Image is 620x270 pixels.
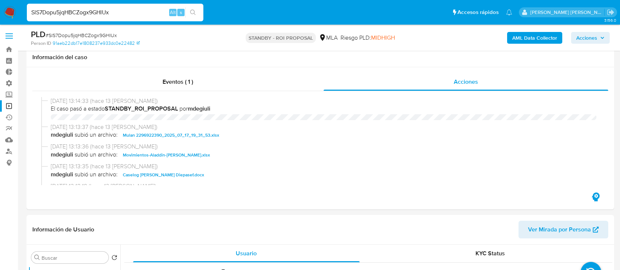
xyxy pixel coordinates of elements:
button: Ver Mirada por Persona [519,221,608,238]
input: Buscar [42,255,106,261]
b: PLD [31,28,46,40]
div: MLA [319,34,338,42]
input: Buscar usuario o caso... [27,8,203,17]
button: Mulan 2296922390_2025_07_17_19_31_53.xlsx [119,131,223,140]
p: emmanuel.vitiello@mercadolibre.com [530,9,605,16]
span: Mulan 2296922390_2025_07_17_19_31_53.xlsx [123,131,219,140]
span: Alt [170,9,176,16]
span: subió un archivo: [75,151,118,159]
span: [DATE] 13:13:37 (hace 13 [PERSON_NAME]) [51,123,596,131]
span: El caso pasó a estado por [51,105,596,113]
span: [DATE] 13:13:35 (hace 13 [PERSON_NAME]) [51,162,596,170]
span: Acciones [576,32,597,44]
b: AML Data Collector [512,32,557,44]
span: Usuario [236,249,257,258]
p: STANDBY - ROI PROPOSAL [246,33,316,43]
button: Volver al orden por defecto [111,255,117,263]
span: Eventos ( 1 ) [163,78,193,86]
a: Salir [607,8,614,16]
span: subió un archivo: [75,170,118,179]
h1: Información del caso [32,54,608,61]
span: Ver Mirada por Persona [528,221,591,238]
span: subió un archivo: [75,131,118,140]
span: s [180,9,182,16]
span: Acciones [454,78,478,86]
h1: Información de Usuario [32,226,94,233]
button: Acciones [571,32,610,44]
button: Caselog [PERSON_NAME] Diepasef.docx [119,170,208,179]
span: KYC Status [475,249,505,258]
span: Riesgo PLD: [341,34,395,42]
button: search-icon [185,7,200,18]
b: mdegiuli [188,104,210,113]
b: mdegiuli [51,131,73,140]
b: mdegiuli [51,151,73,159]
span: Caselog [PERSON_NAME] Diepasef.docx [123,170,204,179]
button: Movimientos-Aladdin-[PERSON_NAME].xlsx [119,151,214,159]
span: [DATE] 13:13:36 (hace 13 [PERSON_NAME]) [51,143,596,151]
span: [DATE] 13:12:19 (hace 13 [PERSON_NAME]) [51,182,596,190]
span: [DATE] 13:14:33 (hace 13 [PERSON_NAME]) [51,97,596,105]
b: mdegiuli [51,170,73,179]
span: Movimientos-Aladdin-[PERSON_NAME].xlsx [123,151,210,159]
span: MIDHIGH [371,33,395,42]
b: STANDBY_ROI_PROPOSAL [105,104,178,113]
span: Accesos rápidos [457,8,499,16]
b: Person ID [31,40,51,47]
a: Notificaciones [506,9,512,15]
button: AML Data Collector [507,32,562,44]
span: # SlS7Dopu5jqHBCZogx9GHlUx [46,32,117,39]
button: Buscar [34,255,40,260]
a: 91aeb22db17e1808237e933dc0e22482 [53,40,140,47]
